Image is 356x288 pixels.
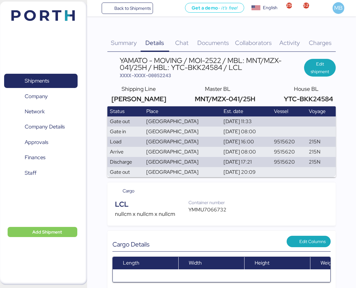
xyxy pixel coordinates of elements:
[221,157,271,167] td: [DATE] 17:21
[114,4,151,12] span: Back to Shipments
[112,241,222,248] div: Cargo Details
[123,187,135,194] span: Cargo
[4,120,78,134] a: Company Details
[144,167,221,177] td: [GEOGRAPHIC_DATA]
[282,95,333,103] span: YTC-BKK24584
[4,150,78,165] a: Finances
[221,167,271,177] td: [DATE] 20:09
[299,238,326,245] span: Edit Columns
[144,147,221,157] td: [GEOGRAPHIC_DATA]
[107,147,144,157] td: Arrive
[107,157,144,167] td: Discharge
[107,116,144,127] td: Gate out
[107,106,144,116] th: Status
[110,95,166,103] span: [PERSON_NAME]
[271,157,306,167] td: 9515620
[334,4,343,12] span: MB
[235,39,272,47] span: Collaborators
[287,236,331,247] button: Edit Columns
[115,210,188,218] div: nullcm x nullcm x nullcm
[188,199,232,206] div: Container number
[25,76,49,85] span: Shipments
[123,260,139,266] span: Length
[144,127,221,137] td: [GEOGRAPHIC_DATA]
[306,147,336,157] td: 215N
[120,72,171,78] span: XXXX-XXXX-O0052243
[321,260,336,266] span: Weight
[8,227,77,237] button: Add Shipment
[115,199,188,210] div: LCL
[145,39,164,47] span: Details
[4,89,78,103] a: Company
[175,39,188,47] span: Chat
[107,137,144,147] td: Load
[306,106,336,116] th: Voyage
[189,260,202,266] span: Width
[193,95,255,103] span: MNT/MZX-041/25H
[279,39,300,47] span: Activity
[221,137,271,147] td: [DATE] 16:00
[4,74,78,88] a: Shipments
[25,138,48,147] span: Approvals
[221,116,271,127] td: [DATE] 11:33
[111,39,137,47] span: Summary
[306,157,336,167] td: 215N
[221,127,271,137] td: [DATE] 08:00
[91,3,102,14] button: Menu
[271,106,306,116] th: Vessel
[221,106,271,116] th: Est. date
[25,92,48,101] span: Company
[4,104,78,119] a: Network
[25,107,45,116] span: Network
[25,153,45,162] span: Finances
[25,122,65,131] span: Company Details
[4,135,78,150] a: Approvals
[309,60,331,75] span: Edit shipment
[144,137,221,147] td: [GEOGRAPHIC_DATA]
[144,106,221,116] th: Place
[32,228,62,236] span: Add Shipment
[294,85,319,92] span: House BL
[107,167,144,177] td: Gate out
[271,137,306,147] td: 9515620
[205,85,231,92] span: Master BL
[221,147,271,157] td: [DATE] 08:00
[4,166,78,180] a: Staff
[25,168,36,178] span: Staff
[304,59,336,77] button: Edit shipment
[144,157,221,167] td: [GEOGRAPHIC_DATA]
[271,147,306,157] td: 9515620
[306,137,336,147] td: 215N
[144,116,221,127] td: [GEOGRAPHIC_DATA]
[122,85,156,92] span: Shipping Line
[197,39,229,47] span: Documents
[263,4,277,11] div: English
[120,57,304,71] div: YAMATO - MOVING / MOI-2522 / MBL: MNT/MZX-041/25H / HBL: YTC-BKK24584 / LCL
[188,206,232,214] div: YMMU7066732
[309,39,332,47] span: Charges
[102,3,153,14] a: Back to Shipments
[107,127,144,137] td: Gate in
[255,260,270,266] span: Height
